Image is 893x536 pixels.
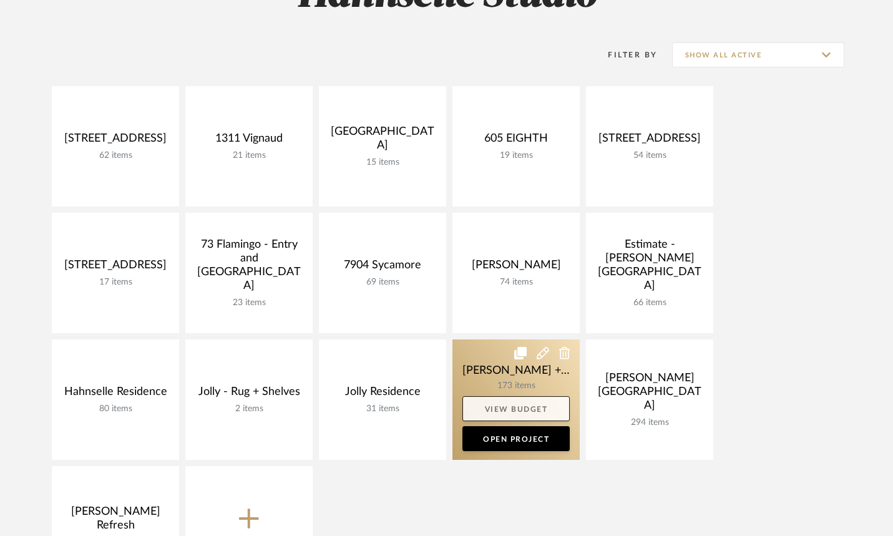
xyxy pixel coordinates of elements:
div: [PERSON_NAME][GEOGRAPHIC_DATA] [596,371,703,417]
div: 1311 Vignaud [195,132,303,150]
div: 74 items [462,277,570,288]
div: 54 items [596,150,703,161]
div: Filter By [592,49,658,61]
div: 21 items [195,150,303,161]
div: 294 items [596,417,703,428]
div: [PERSON_NAME] [462,258,570,277]
div: 2 items [195,404,303,414]
div: 17 items [62,277,169,288]
div: 73 Flamingo - Entry and [GEOGRAPHIC_DATA] [195,238,303,298]
div: 31 items [329,404,436,414]
div: [STREET_ADDRESS] [62,258,169,277]
div: Jolly - Rug + Shelves [195,385,303,404]
div: Jolly Residence [329,385,436,404]
div: 15 items [329,157,436,168]
div: 605 EIGHTH [462,132,570,150]
div: 66 items [596,298,703,308]
div: [STREET_ADDRESS] [62,132,169,150]
div: 80 items [62,404,169,414]
a: Open Project [462,426,570,451]
div: 69 items [329,277,436,288]
div: 7904 Sycamore [329,258,436,277]
div: [GEOGRAPHIC_DATA] [329,125,436,157]
div: Estimate - [PERSON_NAME][GEOGRAPHIC_DATA] [596,238,703,298]
div: [STREET_ADDRESS] [596,132,703,150]
div: 62 items [62,150,169,161]
a: View Budget [462,396,570,421]
div: 19 items [462,150,570,161]
div: 23 items [195,298,303,308]
div: Hahnselle Residence [62,385,169,404]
